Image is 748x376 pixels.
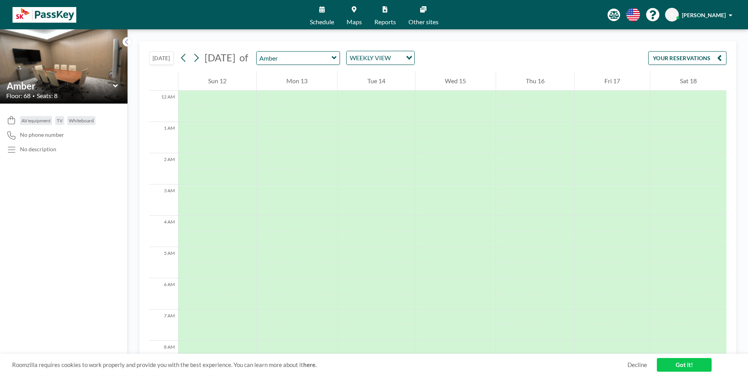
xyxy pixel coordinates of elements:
[393,53,401,63] input: Search for option
[12,361,628,369] span: Roomzilla requires cookies to work properly and provide you with the best experience. You can lea...
[149,122,178,153] div: 1 AM
[149,153,178,184] div: 2 AM
[347,19,362,25] span: Maps
[149,341,178,372] div: 8 AM
[348,53,392,63] span: WEEKLY VIEW
[13,7,76,23] img: organization-logo
[149,247,178,278] div: 5 AM
[239,52,248,64] span: of
[338,71,415,91] div: Tue 14
[374,19,396,25] span: Reports
[303,361,316,368] a: here.
[178,71,256,91] div: Sun 12
[415,71,496,91] div: Wed 15
[682,12,726,18] span: [PERSON_NAME]
[257,52,332,64] input: Amber
[22,118,50,124] span: AV equipment
[657,358,712,372] a: Got it!
[149,216,178,247] div: 4 AM
[496,71,574,91] div: Thu 16
[20,131,64,138] span: No phone number
[670,11,674,18] span: Y
[149,184,178,216] div: 3 AM
[347,51,414,64] div: Search for option
[149,91,178,122] div: 12 AM
[20,146,56,153] div: No description
[310,19,334,25] span: Schedule
[408,19,439,25] span: Other sites
[575,71,650,91] div: Fri 17
[7,80,113,91] input: Amber
[205,52,236,63] span: [DATE]
[37,92,58,100] span: Seats: 8
[69,118,94,124] span: Whiteboard
[32,93,35,98] span: •
[650,71,726,91] div: Sat 18
[57,118,63,124] span: TV
[149,310,178,341] div: 7 AM
[149,51,174,65] button: [DATE]
[149,278,178,310] div: 6 AM
[628,361,647,369] a: Decline
[257,71,337,91] div: Mon 13
[648,51,726,65] button: YOUR RESERVATIONS
[6,92,31,100] span: Floor: 68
